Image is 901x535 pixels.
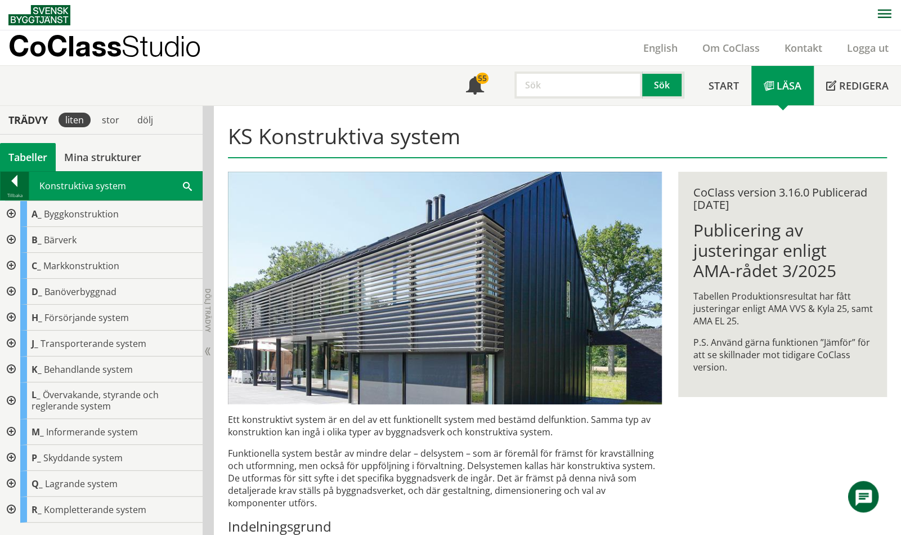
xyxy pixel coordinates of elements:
div: 55 [476,73,488,84]
span: R_ [32,503,42,516]
span: Kompletterande system [44,503,146,516]
h1: Publicering av justeringar enligt AMA-rådet 3/2025 [693,220,872,281]
span: K_ [32,363,42,376]
a: CoClassStudio [8,30,225,65]
a: Mina strukturer [56,143,150,171]
p: Tabellen Produktionsresultat har fått justeringar enligt AMA VVS & Kyla 25, samt AMA EL 25. [693,290,872,327]
a: 55 [454,66,496,105]
span: J_ [32,337,38,350]
span: Banöverbyggnad [44,286,116,298]
span: Start [709,79,739,92]
p: Ett konstruktivt system är en del av ett funktionellt system med bestämd delfunktion. Samma typ a... [228,413,662,438]
span: D_ [32,286,42,298]
span: Skyddande system [43,452,123,464]
span: C_ [32,260,41,272]
span: Lagrande system [45,478,118,490]
div: CoClass version 3.16.0 Publicerad [DATE] [693,186,872,211]
span: Försörjande system [44,311,129,324]
img: structural-solar-shading.jpg [228,172,662,404]
p: CoClass [8,39,201,52]
span: Läsa [777,79,801,92]
button: Sök [642,72,684,99]
span: Studio [122,29,201,63]
span: M_ [32,426,44,438]
a: Läsa [751,66,814,105]
div: Tillbaka [1,191,29,200]
span: Notifikationer [466,78,484,96]
a: Logga ut [835,41,901,55]
h1: KS Konstruktiva system [228,123,887,158]
div: stor [95,113,126,127]
div: liten [59,113,91,127]
a: Om CoClass [690,41,772,55]
span: Bärverk [44,234,77,246]
img: Svensk Byggtjänst [8,5,70,25]
a: Redigera [814,66,901,105]
div: Trädvy [2,114,54,126]
span: Behandlande system [44,363,133,376]
span: Transporterande system [41,337,146,350]
span: Byggkonstruktion [44,208,119,220]
span: P_ [32,452,41,464]
span: A_ [32,208,42,220]
span: Informerande system [46,426,138,438]
span: Q_ [32,478,43,490]
div: Konstruktiva system [29,172,202,200]
span: Redigera [839,79,889,92]
div: dölj [131,113,160,127]
span: Övervakande, styrande och reglerande system [32,389,159,412]
span: B_ [32,234,42,246]
a: English [631,41,690,55]
span: Markkonstruktion [43,260,119,272]
input: Sök [514,72,642,99]
span: Dölj trädvy [203,288,213,332]
a: Kontakt [772,41,835,55]
a: Start [696,66,751,105]
h3: Indelningsgrund [228,518,662,535]
p: Funktionella system består av mindre delar – delsystem – som är föremål för främst för krav­ställ... [228,447,662,509]
span: Sök i tabellen [183,180,192,191]
p: P.S. Använd gärna funktionen ”Jämför” för att se skillnader mot tidigare CoClass version. [693,336,872,373]
span: L_ [32,389,41,401]
span: H_ [32,311,42,324]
